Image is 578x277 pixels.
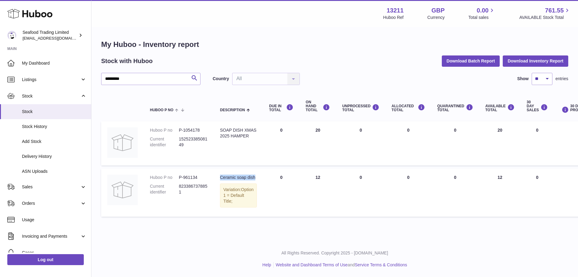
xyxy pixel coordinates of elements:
div: Ceramic soap dish [220,175,257,180]
div: SOAP DISH XMAS 2025 HAMPER [220,127,257,139]
p: All Rights Reserved. Copyright 2025 - [DOMAIN_NAME] [96,250,573,256]
span: Cases [22,250,87,256]
div: Seafood Trading Limited [23,30,77,41]
dt: Current identifier [150,183,179,195]
span: AVAILABLE Stock Total [519,15,571,20]
td: 0 [521,169,554,217]
span: Invoicing and Payments [22,233,80,239]
span: Delivery History [22,154,87,159]
span: Stock [22,109,87,115]
strong: GBP [431,6,445,15]
span: Orders [22,201,80,206]
div: Variation: [220,183,257,208]
td: 12 [300,169,336,217]
td: 20 [300,121,336,165]
span: Total sales [468,15,495,20]
span: 0 [454,175,456,180]
span: 0.00 [477,6,489,15]
dd: P-961134 [179,175,208,180]
a: Help [262,262,271,267]
span: Stock History [22,124,87,130]
a: 761.55 AVAILABLE Stock Total [519,6,571,20]
div: DUE IN TOTAL [269,104,293,112]
dd: P-1054178 [179,127,208,133]
span: 0 [454,128,456,133]
span: 761.55 [545,6,564,15]
span: [EMAIL_ADDRESS][DOMAIN_NAME] [23,36,90,41]
h1: My Huboo - Inventory report [101,40,568,49]
img: product image [107,127,138,158]
td: 0 [263,169,300,217]
div: AVAILABLE Total [485,104,515,112]
dt: Current identifier [150,136,179,148]
dd: 15252338508149 [179,136,208,148]
span: entries [555,76,568,82]
div: UNPROCESSED Total [342,104,379,112]
div: ON HAND Total [306,100,330,112]
td: 0 [336,121,385,165]
label: Show [517,76,529,82]
span: Huboo P no [150,108,173,112]
span: Stock [22,93,80,99]
td: 0 [385,121,431,165]
div: Currency [427,15,445,20]
span: Usage [22,217,87,223]
span: Description [220,108,245,112]
span: Listings [22,77,80,83]
td: 0 [336,169,385,217]
dt: Huboo P no [150,127,179,133]
div: Huboo Ref [383,15,404,20]
a: Website and Dashboard Terms of Use [276,262,348,267]
span: Option 1 = Default Title; [223,187,254,204]
button: Download Batch Report [442,55,500,66]
td: 0 [385,169,431,217]
div: QUARANTINED Total [437,104,473,112]
td: 20 [479,121,521,165]
img: online@rickstein.com [7,31,16,40]
span: ASN Uploads [22,169,87,174]
img: product image [107,175,138,205]
a: Log out [7,254,84,265]
label: Country [213,76,229,82]
dt: Huboo P no [150,175,179,180]
div: ALLOCATED Total [392,104,425,112]
h2: Stock with Huboo [101,57,153,65]
li: and [274,262,407,268]
td: 12 [479,169,521,217]
button: Download Inventory Report [503,55,568,66]
div: 30 DAY SALES [527,100,548,112]
span: My Dashboard [22,60,87,66]
dd: 8233867378851 [179,183,208,195]
a: Service Terms & Conditions [355,262,407,267]
td: 0 [263,121,300,165]
span: Sales [22,184,80,190]
td: 0 [521,121,554,165]
a: 0.00 Total sales [468,6,495,20]
span: Add Stock [22,139,87,144]
strong: 13211 [387,6,404,15]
